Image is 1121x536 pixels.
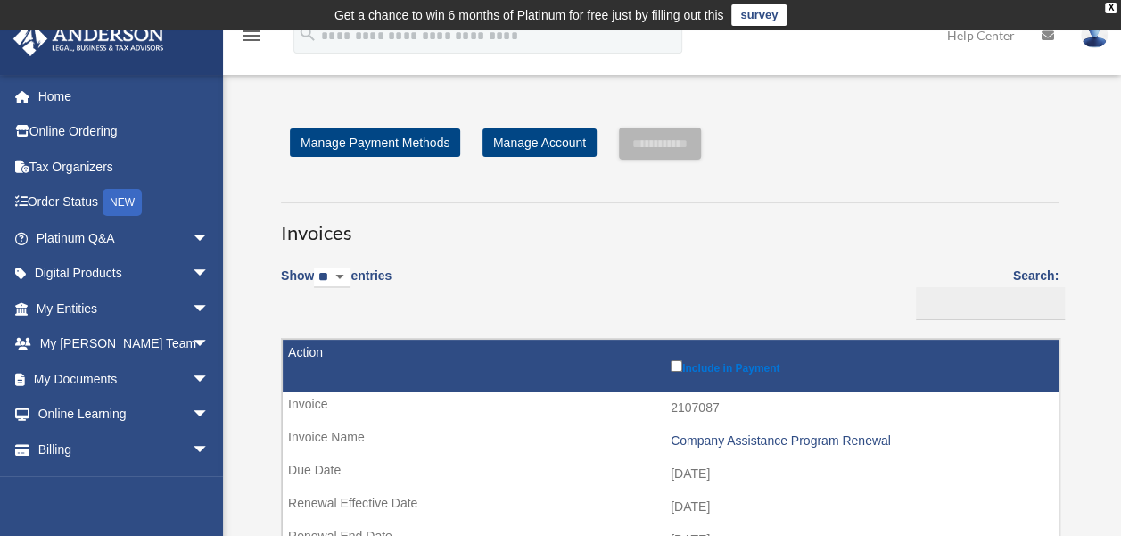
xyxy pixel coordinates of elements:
[192,432,227,468] span: arrow_drop_down
[281,265,392,306] label: Show entries
[103,189,142,216] div: NEW
[8,21,169,56] img: Anderson Advisors Platinum Portal
[12,185,236,221] a: Order StatusNEW
[283,458,1059,491] td: [DATE]
[12,114,236,150] a: Online Ordering
[241,31,262,46] a: menu
[53,474,62,497] span: $
[482,128,597,157] a: Manage Account
[334,4,724,26] div: Get a chance to win 6 months of Platinum for free just by filling out this
[314,268,350,288] select: Showentries
[1081,22,1108,48] img: User Pic
[12,432,227,467] a: Billingarrow_drop_down
[12,326,236,362] a: My [PERSON_NAME] Teamarrow_drop_down
[12,256,236,292] a: Digital Productsarrow_drop_down
[731,4,787,26] a: survey
[192,291,227,327] span: arrow_drop_down
[281,202,1059,247] h3: Invoices
[671,360,682,372] input: Include in Payment
[192,361,227,398] span: arrow_drop_down
[12,149,236,185] a: Tax Organizers
[283,392,1059,425] td: 2107087
[910,265,1059,320] label: Search:
[12,291,236,326] a: My Entitiesarrow_drop_down
[12,78,236,114] a: Home
[192,326,227,363] span: arrow_drop_down
[671,433,1050,449] div: Company Assistance Program Renewal
[290,128,460,157] a: Manage Payment Methods
[241,25,262,46] i: menu
[192,220,227,257] span: arrow_drop_down
[192,397,227,433] span: arrow_drop_down
[12,397,236,433] a: Online Learningarrow_drop_down
[283,491,1059,524] td: [DATE]
[916,287,1065,321] input: Search:
[1105,3,1117,13] div: close
[192,256,227,293] span: arrow_drop_down
[298,24,317,44] i: search
[671,357,1050,375] label: Include in Payment
[25,467,218,504] a: $Open Invoices
[12,220,236,256] a: Platinum Q&Aarrow_drop_down
[12,361,236,397] a: My Documentsarrow_drop_down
